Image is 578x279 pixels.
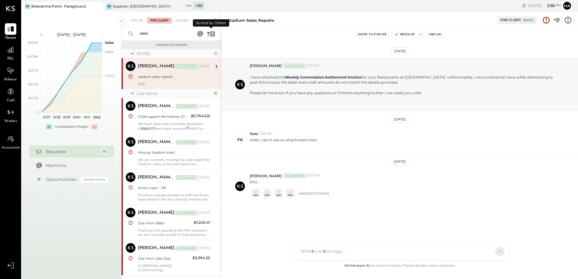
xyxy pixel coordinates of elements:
[128,18,146,24] div: For Me
[191,113,210,119] div: ($1,744.62)
[138,122,210,131] p: We have observed a monthly deduction of from bank account 0997 for child support remittance. Howe...
[250,180,258,185] p: PFA
[562,1,572,11] button: Ha
[193,2,204,9] div: + 32
[138,228,210,237] div: Thank you for providing the PIN. However, we are currently unable to find options to download the...
[101,148,108,155] div: 55
[356,31,389,38] button: Move to for me
[284,64,306,68] div: Accountant
[237,137,243,143] div: fa
[73,115,80,119] text: W40
[176,175,197,180] div: Accountant
[138,255,191,261] div: Due from Uber Eats
[199,104,210,109] div: [DATE]
[93,115,100,119] text: W42
[4,119,17,124] span: Vendors
[138,74,208,80] div: stadium sales reports
[199,175,210,180] div: [DATE]
[46,162,105,168] div: Mentions
[27,54,38,59] text: $42.8K
[138,82,210,86] div: PFA
[391,116,408,123] div: [DATE]
[46,176,78,182] div: Opportunities
[4,77,17,82] span: Balance
[199,210,210,215] div: [DATE]
[173,18,192,24] div: Closed
[91,124,97,129] div: -
[176,140,197,144] div: Accountant
[138,139,175,145] div: [PERSON_NAME] R [PERSON_NAME]
[105,40,114,45] text: Sales
[137,51,212,56] div: [DATE]
[5,35,16,41] span: Queue
[46,32,97,37] div: [DATE] - [DATE]
[83,115,90,119] text: W41
[250,173,282,178] span: [PERSON_NAME]
[55,124,88,129] div: Contribution Margin
[138,264,210,272] div: Hi [PERSON_NAME], Good morning!
[199,246,210,251] div: [DATE]
[391,47,408,55] div: [DATE]
[138,63,174,69] div: [PERSON_NAME]
[176,211,197,215] div: Accountant
[138,185,208,191] div: Amex Login - P8
[53,115,60,119] text: W38
[176,64,197,69] div: Accountant
[213,51,218,56] div: 1
[43,115,50,119] text: W37
[0,44,21,62] a: P&L
[138,193,210,201] div: Could you please provide us with the Amex login details? We are currently missing the activity an...
[138,175,175,181] div: [PERSON_NAME] R [PERSON_NAME]
[391,158,408,165] div: [DATE]
[199,64,210,69] div: [DATE]
[193,255,210,261] div: $3,394.22
[521,2,527,9] div: copy link
[186,125,190,131] span: #
[285,75,362,79] strong: Weekly Commission Settlement Invoice
[250,63,282,68] span: [PERSON_NAME]
[36,110,38,114] text: 0
[141,127,154,131] strong: $290.77
[213,91,218,96] div: 5
[31,4,86,9] div: Shawarma Point- Fareground
[138,114,189,120] div: Child support Remittance ID 011281301917777
[28,68,38,72] text: $32.1K
[46,124,52,129] div: +
[299,187,329,199] span: 4 Attachment s
[138,103,175,109] div: [PERSON_NAME] R [PERSON_NAME]
[426,31,444,38] button: Unflag
[25,4,30,9] div: SP
[0,107,21,124] a: Vendors
[46,149,98,155] div: Requests
[138,245,174,251] div: [PERSON_NAME]
[138,210,174,216] div: [PERSON_NAME]
[176,104,197,108] div: Accountant
[307,63,320,68] span: 2:10 PM
[137,91,212,96] div: Last Month
[113,4,171,9] div: Superior: [GEOGRAPHIC_DATA]
[105,50,114,54] text: Labor
[0,23,21,41] a: Queue
[250,131,258,136] span: faraz
[523,18,534,22] div: [DATE]
[138,220,192,226] div: Due From BBot
[28,40,38,45] text: $53.5K
[228,18,274,23] div: stadium sales reports
[199,140,210,145] div: [DATE]
[0,86,21,103] a: Cash
[176,246,197,250] div: Accountant
[106,4,112,9] div: SO
[193,19,229,27] div: Sorted by Oldest
[392,31,417,38] button: Resolve
[0,65,21,82] a: Balance
[125,43,218,47] div: Urgent Blockers
[250,69,557,106] p: I have attached the for Levy Restaurants at [GEOGRAPHIC_DATA]. Unfortunately, I encountered an is...
[7,56,14,62] span: P&L
[28,96,38,100] text: $10.7K
[2,145,20,151] span: Accountant
[147,18,172,24] div: For Client
[7,98,15,103] span: Cash
[0,133,21,151] a: Accountant
[105,74,115,78] text: COGS
[284,174,306,178] div: Accountant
